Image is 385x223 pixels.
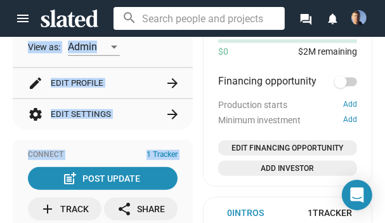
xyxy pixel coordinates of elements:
button: Joel Cousins [346,8,372,28]
input: Search people and projects [114,7,285,30]
span: Edit Financing Opportunity [223,142,352,154]
div: Connect [28,150,178,160]
div: Post Update [65,167,141,190]
button: Post Update [28,167,178,190]
img: Joel Cousins [351,10,367,25]
mat-icon: menu [15,11,30,26]
mat-icon: forum [299,13,311,25]
span: Financing opportunity [218,74,316,90]
div: 1 Tracker [308,207,352,219]
mat-icon: edit [28,76,43,91]
button: Edit Settings [28,99,178,130]
span: Admin [68,41,97,53]
mat-icon: arrow_forward [165,76,180,91]
button: Open add investor dialog [218,161,357,176]
span: $0 [218,46,228,58]
span: Production starts [218,100,287,110]
span: $2M remaining [298,46,357,57]
mat-icon: settings [28,107,43,122]
div: Share [117,198,165,220]
mat-icon: post_add [63,171,78,186]
button: Open add or edit financing opportunity dialog [218,140,357,156]
span: Minimum investment [218,115,301,125]
button: Share [104,198,178,220]
mat-icon: arrow_forward [165,107,180,122]
button: Add [343,115,357,125]
mat-icon: share [117,201,132,217]
mat-icon: add [41,201,56,217]
button: Edit Profile [28,68,178,98]
span: 1 Tracker [147,150,178,160]
span: Add Investor [223,162,352,175]
button: Track [28,198,101,220]
mat-icon: notifications [326,12,338,24]
button: Add [343,100,357,110]
span: View as: [28,41,60,53]
div: Open Intercom Messenger [342,180,372,210]
div: 0 Intros [227,207,264,219]
div: Track [41,198,89,220]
